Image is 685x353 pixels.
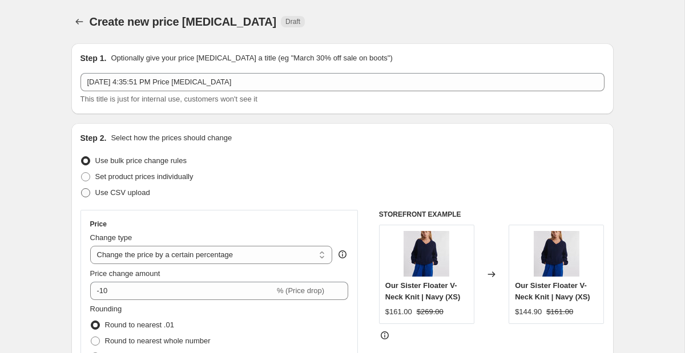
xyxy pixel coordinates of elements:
span: Use bulk price change rules [95,156,187,165]
h2: Step 2. [80,132,107,144]
span: Our Sister Floater V-Neck Knit | Navy (XS) [515,281,590,301]
span: Price change amount [90,269,160,278]
span: Rounding [90,305,122,313]
strike: $269.00 [417,306,444,318]
span: This title is just for internal use, customers won't see it [80,95,257,103]
h3: Price [90,220,107,229]
span: Round to nearest .01 [105,320,174,329]
p: Optionally give your price [MEDICAL_DATA] a title (eg "March 30% off sale on boots") [111,52,392,64]
img: floater-knit-navy-knitwear-our-sister-293241_x2652_2x_cf3b4ca1-dda3-4e06-8ed3-13da19f6ed32_80x.webp [534,231,579,277]
span: Use CSV upload [95,188,150,197]
input: 30% off holiday sale [80,73,605,91]
span: Our Sister Floater V-Neck Knit | Navy (XS) [385,281,461,301]
span: Set product prices individually [95,172,194,181]
span: % (Price drop) [277,286,324,295]
span: Draft [285,17,300,26]
div: $144.90 [515,306,542,318]
span: Change type [90,233,132,242]
strike: $161.00 [546,306,573,318]
h6: STOREFRONT EXAMPLE [379,210,605,219]
p: Select how the prices should change [111,132,232,144]
h2: Step 1. [80,52,107,64]
button: Price change jobs [71,14,87,30]
span: Round to nearest whole number [105,336,211,345]
span: Create new price [MEDICAL_DATA] [90,15,277,28]
div: $161.00 [385,306,412,318]
div: help [337,249,348,260]
img: floater-knit-navy-knitwear-our-sister-293241_x2652_2x_cf3b4ca1-dda3-4e06-8ed3-13da19f6ed32_80x.webp [404,231,449,277]
input: -15 [90,282,275,300]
